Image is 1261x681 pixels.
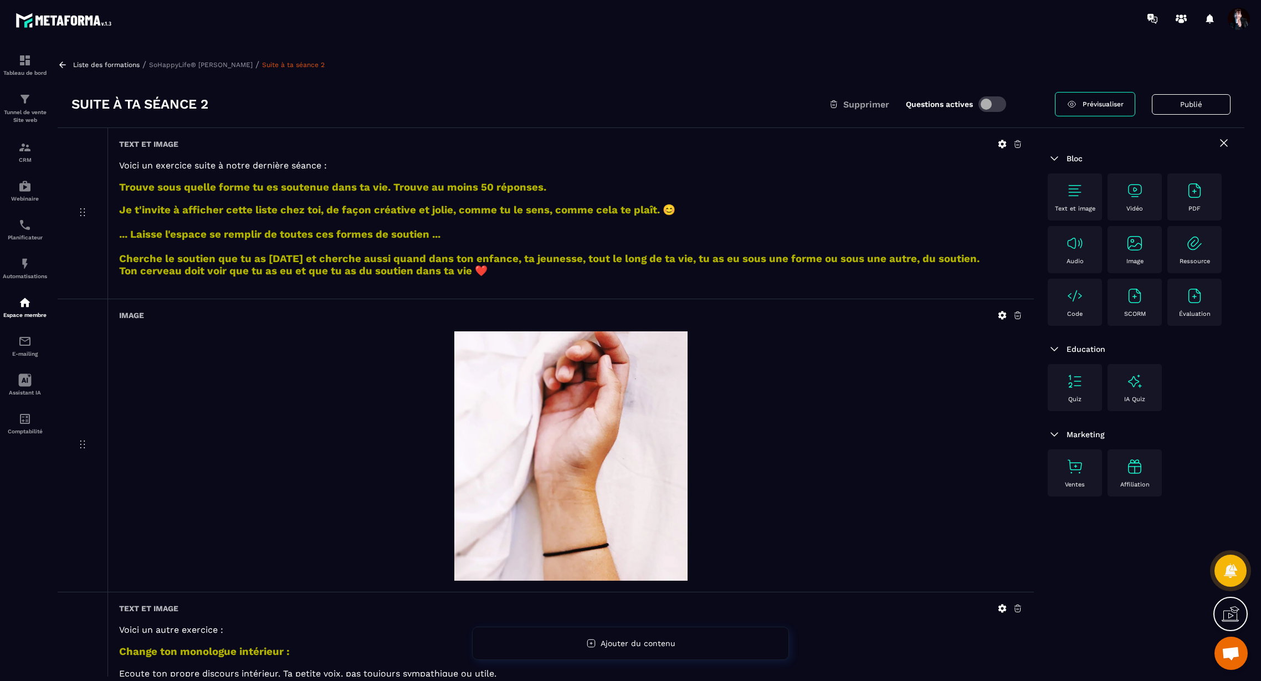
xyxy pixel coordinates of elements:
[1067,154,1083,163] span: Bloc
[18,218,32,232] img: scheduler
[119,646,290,658] strong: Change ton monologue intérieur :
[71,95,208,113] h3: Suite à ta séance 2
[18,180,32,193] img: automations
[1126,458,1144,475] img: text-image
[119,160,1023,171] p: Voici un exercice suite à notre dernière séance :
[262,61,325,69] a: Suite à ta séance 2
[1067,310,1083,318] p: Code
[3,273,47,279] p: Automatisations
[18,141,32,154] img: formation
[454,331,687,581] img: background
[73,61,140,69] a: Liste des formations
[1188,205,1201,212] p: PDF
[1180,258,1210,265] p: Ressource
[1186,182,1203,199] img: text-image no-wra
[1066,234,1084,252] img: text-image no-wra
[3,249,47,288] a: automationsautomationsAutomatisations
[119,204,675,216] strong: Je t'invite à afficher cette liste chez toi, de façon créative et jolie, comme tu le sens, comme ...
[1067,345,1105,354] span: Education
[3,234,47,240] p: Planificateur
[119,604,178,613] h6: Text et image
[18,54,32,67] img: formation
[1048,342,1061,356] img: arrow-down
[3,288,47,326] a: automationsautomationsEspace membre
[119,181,546,193] strong: Trouve sous quelle forme tu es soutenue dans ta vie. Trouve au moins 50 réponses.
[1214,637,1248,670] div: Ouvrir le chat
[119,253,980,265] strong: Cherche le soutien que tu as [DATE] et cherche aussi quand dans ton enfance, ta jeunesse, tout le...
[3,390,47,396] p: Assistant IA
[119,668,1023,679] p: Ecoute ton propre discours intérieur. Ta petite voix, pas toujours sympathique ou utile.
[1065,481,1085,488] p: Ventes
[3,196,47,202] p: Webinaire
[843,99,889,110] span: Supprimer
[3,84,47,132] a: formationformationTunnel de vente Site web
[3,45,47,84] a: formationformationTableau de bord
[1055,205,1095,212] p: Text et image
[3,404,47,443] a: accountantaccountantComptabilité
[119,624,1023,635] p: Voici un autre exercice :
[119,140,178,149] h6: Text et image
[1126,182,1144,199] img: text-image no-wra
[3,132,47,171] a: formationformationCRM
[3,312,47,318] p: Espace membre
[3,70,47,76] p: Tableau de bord
[1186,234,1203,252] img: text-image no-wra
[1048,428,1061,441] img: arrow-down
[1120,481,1150,488] p: Affiliation
[1126,372,1144,390] img: text-image
[3,171,47,210] a: automationsautomationsWebinaire
[1126,234,1144,252] img: text-image no-wra
[1126,258,1144,265] p: Image
[1083,100,1124,108] span: Prévisualiser
[3,351,47,357] p: E-mailing
[3,428,47,434] p: Comptabilité
[1067,430,1105,439] span: Marketing
[18,296,32,309] img: automations
[18,335,32,348] img: email
[18,412,32,426] img: accountant
[1126,205,1143,212] p: Vidéo
[119,311,144,320] h6: Image
[119,265,488,277] strong: Ton cerveau doit voir que tu as eu et que tu as du soutien dans ta vie ❤️
[255,59,259,70] span: /
[906,100,973,109] label: Questions actives
[1179,310,1211,318] p: Évaluation
[1126,287,1144,305] img: text-image no-wra
[1186,287,1203,305] img: text-image no-wra
[1124,396,1145,403] p: IA Quiz
[1048,152,1061,165] img: arrow-down
[3,365,47,404] a: Assistant IA
[1066,287,1084,305] img: text-image no-wra
[3,210,47,249] a: schedulerschedulerPlanificateur
[3,109,47,124] p: Tunnel de vente Site web
[119,228,440,240] strong: ... Laisse l'espace se remplir de toutes ces formes de soutien ...
[601,639,675,648] span: Ajouter du contenu
[18,257,32,270] img: automations
[1066,182,1084,199] img: text-image no-wra
[1068,396,1081,403] p: Quiz
[16,10,115,30] img: logo
[3,326,47,365] a: emailemailE-mailing
[18,93,32,106] img: formation
[1066,372,1084,390] img: text-image no-wra
[149,61,253,69] a: SoHappyLife® [PERSON_NAME]
[1066,458,1084,475] img: text-image no-wra
[1055,92,1135,116] a: Prévisualiser
[3,157,47,163] p: CRM
[1067,258,1084,265] p: Audio
[1124,310,1146,318] p: SCORM
[142,59,146,70] span: /
[1152,94,1231,115] button: Publié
